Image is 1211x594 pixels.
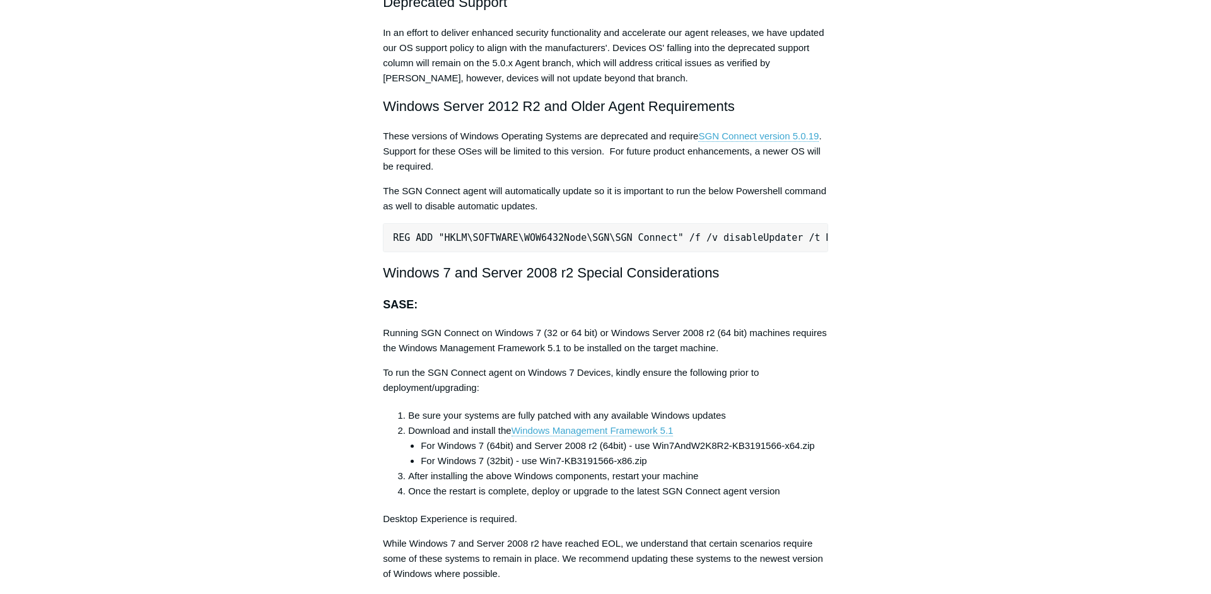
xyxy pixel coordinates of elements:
h2: Windows 7 and Server 2008 r2 Special Considerations [383,262,828,284]
span: Be sure your systems are fully patched with any available Windows updates [408,410,726,421]
a: SGN Connect version 5.0.19 [698,131,819,142]
span: Download and install the [408,425,511,436]
span: For Windows 7 (64bit) and Server 2008 r2 (64bit) - use Win7AndW2K8R2-KB3191566-x64.zip [421,440,814,451]
h2: Windows Server 2012 R2 and Older Agent Requirements [383,95,828,117]
p: In an effort to deliver enhanced security functionality and accelerate our agent releases, we hav... [383,25,828,86]
pre: REG ADD "HKLM\SOFTWARE\WOW6432Node\SGN\SGN Connect" /f /v disableUpdater /t REG_SZ /d 1 [383,223,828,252]
span: Once the restart is complete, deploy or upgrade to the latest SGN Connect agent version [408,486,780,496]
span: Desktop Experience is required. [383,513,517,524]
p: The SGN Connect agent will automatically update so it is important to run the below Powershell co... [383,183,828,214]
a: Windows Management Framework 5.1 [512,425,674,436]
span: While Windows 7 and Server 2008 r2 have reached EOL, we understand that certain scenarios require... [383,538,823,579]
span: For Windows 7 (32bit) - use Win7-KB3191566-x86.zip [421,455,647,466]
h3: SASE: [383,296,828,314]
p: To run the SGN Connect agent on Windows 7 Devices, kindly ensure the following prior to deploymen... [383,365,828,395]
p: Running SGN Connect on Windows 7 (32 or 64 bit) or Windows Server 2008 r2 (64 bit) machines requi... [383,325,828,356]
p: These versions of Windows Operating Systems are deprecated and require . Support for these OSes w... [383,129,828,174]
span: After installing the above Windows components, restart your machine [408,470,698,481]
